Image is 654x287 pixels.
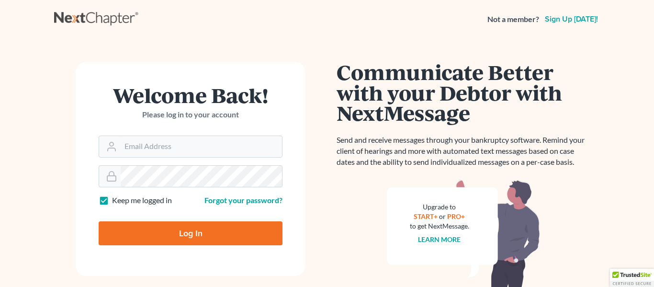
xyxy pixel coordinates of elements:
[99,85,282,105] h1: Welcome Back!
[204,195,282,205] a: Forgot your password?
[112,195,172,206] label: Keep me logged in
[99,109,282,120] p: Please log in to your account
[448,212,465,220] a: PRO+
[487,14,539,25] strong: Not a member?
[610,269,654,287] div: TrustedSite Certified
[418,235,461,243] a: Learn more
[337,62,590,123] h1: Communicate Better with your Debtor with NextMessage
[99,221,282,245] input: Log In
[410,221,469,231] div: to get NextMessage.
[337,135,590,168] p: Send and receive messages through your bankruptcy software. Remind your client of hearings and mo...
[543,15,600,23] a: Sign up [DATE]!
[414,212,438,220] a: START+
[410,202,469,212] div: Upgrade to
[121,136,282,157] input: Email Address
[440,212,446,220] span: or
